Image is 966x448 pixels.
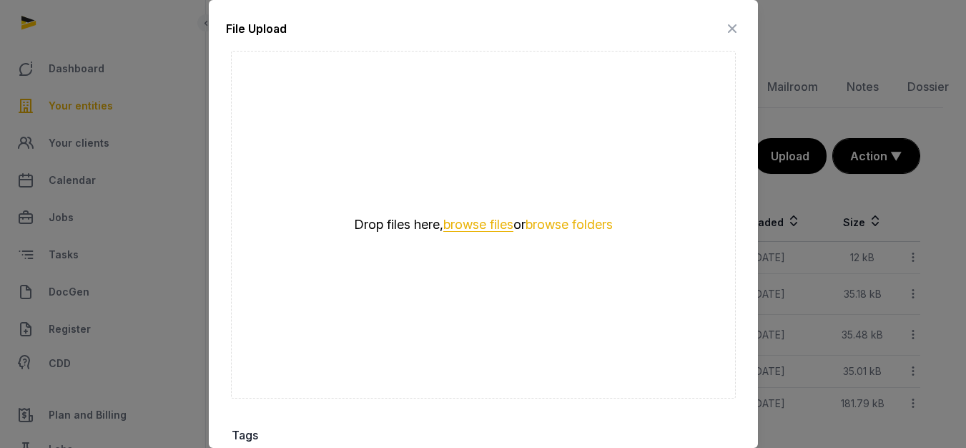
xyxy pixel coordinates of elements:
label: Tags [232,427,735,444]
div: Drop files here, or [312,216,655,233]
button: browse folders [526,218,613,231]
div: Uppy Dashboard [226,46,741,404]
button: browse files [443,218,513,232]
div: File Upload [226,20,287,37]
